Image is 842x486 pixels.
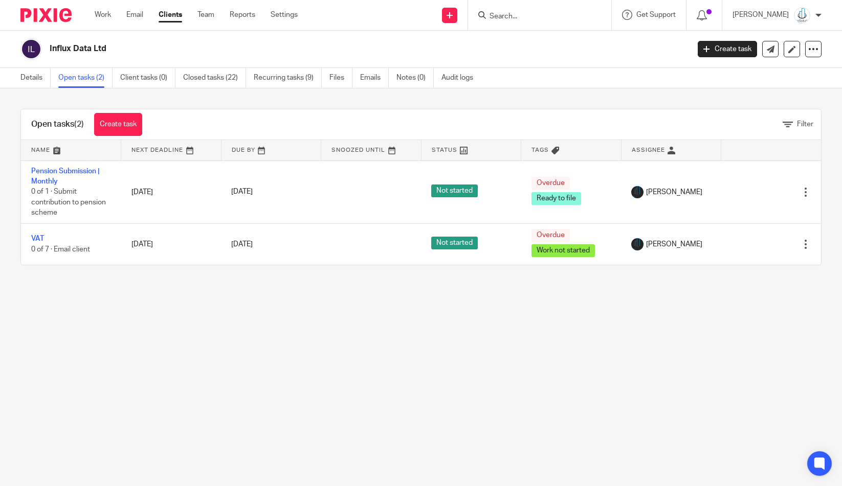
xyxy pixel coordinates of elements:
span: Get Support [636,11,676,18]
span: Overdue [531,229,570,242]
a: Pension Submission | Monthly [31,168,100,185]
a: Reports [230,10,255,20]
h1: Open tasks [31,119,84,130]
span: (2) [74,120,84,128]
a: Clients [159,10,182,20]
span: [DATE] [231,241,253,248]
a: Client tasks (0) [120,68,175,88]
span: Filter [797,121,813,128]
span: Snoozed Until [331,147,385,153]
img: Logo_PNG.png [794,7,810,24]
img: Pixie [20,8,72,22]
span: [PERSON_NAME] [646,187,702,197]
img: svg%3E [20,38,42,60]
span: Ready to file [531,192,581,205]
h2: Influx Data Ltd [50,43,556,54]
a: Email [126,10,143,20]
span: Not started [431,237,478,249]
span: Work not started [531,244,595,257]
a: Notes (0) [396,68,434,88]
span: 0 of 1 · Submit contribution to pension scheme [31,188,106,216]
a: Closed tasks (22) [183,68,246,88]
td: [DATE] [121,223,221,265]
a: Files [329,68,352,88]
a: Emails [360,68,389,88]
input: Search [489,12,581,21]
span: Overdue [531,177,570,190]
a: Settings [271,10,298,20]
span: [DATE] [231,189,253,196]
p: [PERSON_NAME] [733,10,789,20]
img: Logo_PNG.png [631,238,644,250]
span: Tags [531,147,549,153]
a: Team [197,10,214,20]
a: VAT [31,235,44,242]
a: Audit logs [441,68,481,88]
a: Create task [94,113,142,136]
a: Details [20,68,51,88]
a: Create task [698,41,757,57]
a: Open tasks (2) [58,68,113,88]
span: 0 of 7 · Email client [31,246,90,253]
a: Recurring tasks (9) [254,68,322,88]
span: Status [432,147,457,153]
td: [DATE] [121,160,221,223]
img: Logo_PNG.png [631,186,644,198]
a: Work [95,10,111,20]
span: [PERSON_NAME] [646,239,702,249]
span: Not started [431,184,478,197]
